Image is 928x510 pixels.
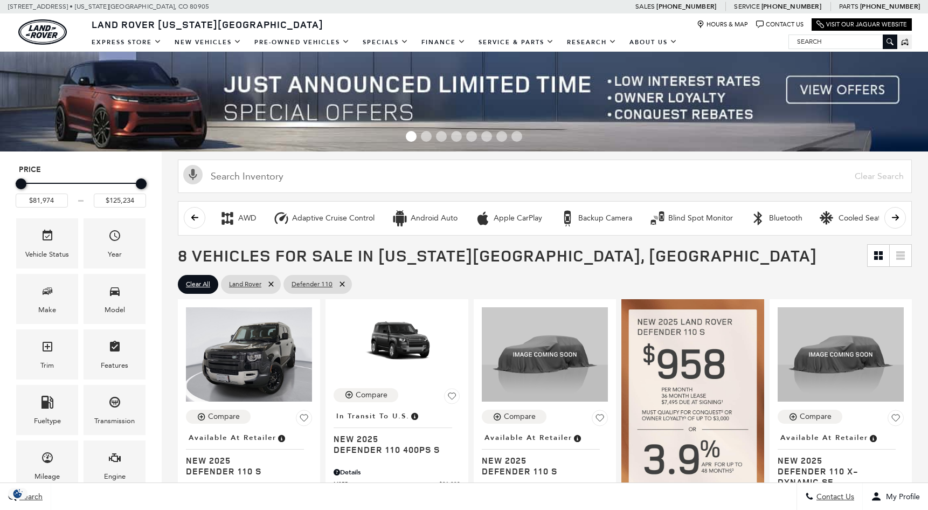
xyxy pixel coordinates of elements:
[334,388,398,402] button: Compare Vehicle
[41,449,54,471] span: Mileage
[484,432,572,444] span: Available at Retailer
[482,455,600,466] span: New 2025
[839,3,858,10] span: Parts
[189,432,276,444] span: Available at Retailer
[415,33,472,52] a: Finance
[882,492,920,501] span: My Profile
[296,410,312,430] button: Save Vehicle
[406,131,417,142] span: Go to slide 1
[592,410,608,430] button: Save Vehicle
[814,207,890,230] button: Cooled SeatsCooled Seats
[559,210,576,226] div: Backup Camera
[734,3,759,10] span: Service
[778,307,904,402] img: 2025 LAND ROVER Defender 110 X-Dynamic SE
[356,390,387,400] div: Compare
[496,131,507,142] span: Go to slide 7
[472,33,560,52] a: Service & Parts
[25,249,69,260] div: Vehicle Status
[38,304,56,316] div: Make
[482,307,608,402] img: 2025 LAND ROVER Defender 110 S
[92,18,323,31] span: Land Rover [US_STATE][GEOGRAPHIC_DATA]
[649,210,666,226] div: Blind Spot Monitor
[292,278,333,291] span: Defender 110
[18,19,67,45] a: land-rover
[560,33,623,52] a: Research
[769,213,802,223] div: Bluetooth
[85,18,330,31] a: Land Rover [US_STATE][GEOGRAPHIC_DATA]
[410,410,419,422] span: Vehicle has shipped from factory of origin. Estimated time of delivery to Retailer is on average ...
[439,480,460,488] span: $81,830
[186,430,312,477] a: Available at RetailerNew 2025Defender 110 S
[436,131,447,142] span: Go to slide 3
[444,388,460,409] button: Save Vehicle
[18,19,67,45] img: Land Rover
[336,410,410,422] span: In Transit to U.S.
[16,329,78,380] div: TrimTrim
[451,131,462,142] span: Go to slide 4
[814,492,854,501] span: Contact Us
[108,282,121,304] span: Model
[392,210,408,226] div: Android Auto
[778,430,904,487] a: Available at RetailerNew 2025Defender 110 X-Dynamic SE
[839,213,884,223] div: Cooled Seats
[186,455,304,466] span: New 2025
[168,33,248,52] a: New Vehicles
[84,329,146,380] div: FeaturesFeatures
[16,385,78,435] div: FueltypeFueltype
[635,3,655,10] span: Sales
[94,415,135,427] div: Transmission
[108,449,121,471] span: Engine
[482,430,608,477] a: Available at RetailerNew 2025Defender 110 S
[238,213,256,223] div: AWD
[276,432,286,444] span: Vehicle is in stock and ready for immediate delivery. Due to demand, availability is subject to c...
[778,410,842,424] button: Compare Vehicle
[108,226,121,249] span: Year
[780,432,868,444] span: Available at Retailer
[888,410,904,430] button: Save Vehicle
[219,210,236,226] div: AWD
[778,455,896,466] span: New 2025
[186,278,210,291] span: Clear All
[136,178,147,189] div: Maximum Price
[186,466,304,477] span: Defender 110 S
[108,393,121,415] span: Transmission
[511,131,522,142] span: Go to slide 8
[868,432,878,444] span: Vehicle is in stock and ready for immediate delivery. Due to demand, availability is subject to c...
[656,2,716,11] a: [PHONE_NUMBER]
[334,433,452,444] span: New 2025
[334,444,452,455] span: Defender 110 400PS S
[229,278,261,291] span: Land Rover
[800,412,832,422] div: Compare
[16,218,78,268] div: VehicleVehicle Status
[178,160,912,193] input: Search Inventory
[334,467,460,477] div: Pricing Details - Defender 110 400PS S
[761,2,821,11] a: [PHONE_NUMBER]
[860,2,920,11] a: [PHONE_NUMBER]
[816,20,907,29] a: Visit Our Jaguar Website
[184,207,205,229] button: scroll left
[863,483,928,510] button: Open user profile menu
[334,409,460,455] a: In Transit to U.S.New 2025Defender 110 400PS S
[789,35,897,48] input: Search
[34,471,60,483] div: Mileage
[494,213,542,223] div: Apple CarPlay
[94,194,146,208] input: Maximum
[104,471,126,483] div: Engine
[273,210,289,226] div: Adaptive Cruise Control
[248,33,356,52] a: Pre-Owned Vehicles
[16,274,78,324] div: MakeMake
[105,304,125,316] div: Model
[411,213,458,223] div: Android Auto
[668,213,733,223] div: Blind Spot Monitor
[16,178,26,189] div: Minimum Price
[572,432,582,444] span: Vehicle is in stock and ready for immediate delivery. Due to demand, availability is subject to c...
[19,165,143,175] h5: Price
[750,210,766,226] div: Bluetooth
[186,410,251,424] button: Compare Vehicle
[744,207,808,230] button: BluetoothBluetooth
[482,466,600,477] span: Defender 110 S
[85,33,684,52] nav: Main Navigation
[623,33,684,52] a: About Us
[884,207,906,229] button: scroll right
[101,360,128,371] div: Features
